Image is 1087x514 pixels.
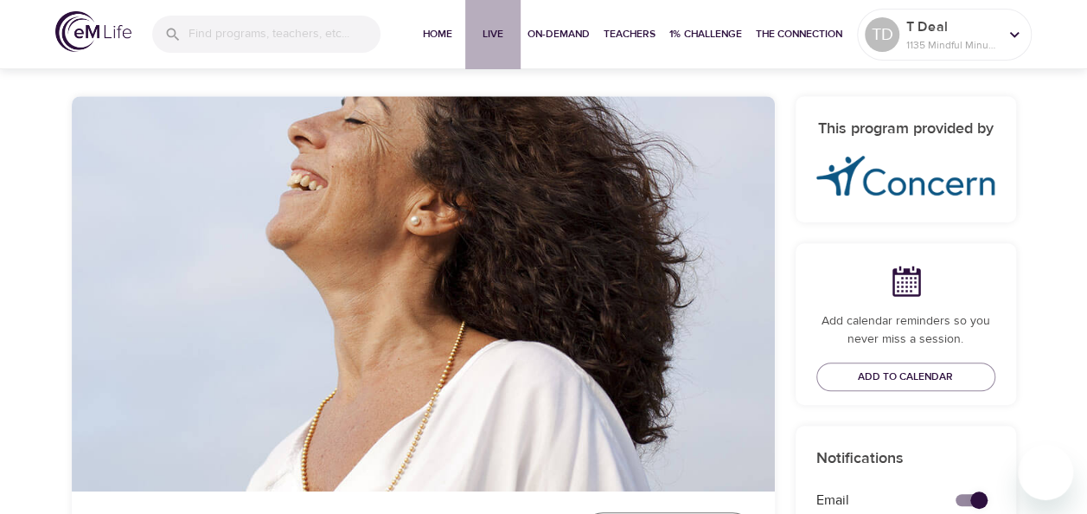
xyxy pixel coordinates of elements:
[189,16,380,53] input: Find programs, teachers, etc...
[472,25,514,43] span: Live
[55,11,131,52] img: logo
[528,25,590,43] span: On-Demand
[669,25,742,43] span: 1% Challenge
[906,16,998,37] p: T Deal
[865,17,899,52] div: TD
[816,363,995,391] button: Add to Calendar
[816,447,995,470] p: Notifications
[906,37,998,53] p: 1135 Mindful Minutes
[417,25,458,43] span: Home
[1018,445,1073,500] iframe: Button to launch messaging window
[604,25,655,43] span: Teachers
[816,117,995,142] h6: This program provided by
[816,156,995,196] img: concern-logo%20%281%29.png
[816,312,995,349] p: Add calendar reminders so you never miss a session.
[756,25,842,43] span: The Connection
[858,368,953,386] span: Add to Calendar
